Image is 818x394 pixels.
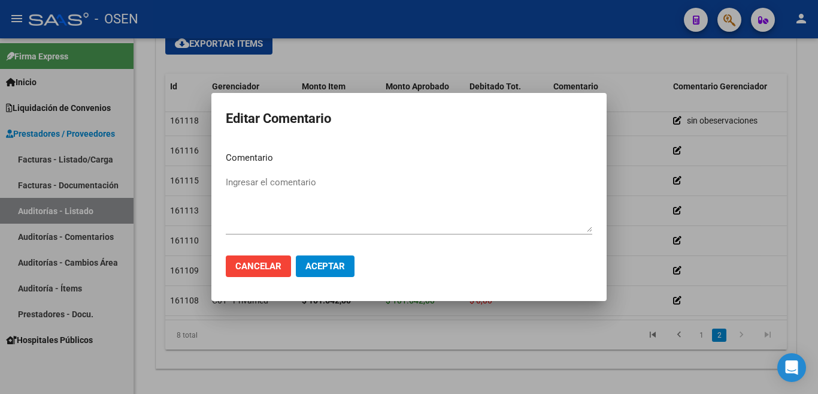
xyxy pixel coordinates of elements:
h2: Editar Comentario [226,107,592,130]
button: Aceptar [296,255,355,277]
button: Cancelar [226,255,291,277]
span: Aceptar [305,261,345,272]
p: Comentario [226,151,592,165]
div: Open Intercom Messenger [777,353,806,382]
span: Cancelar [235,261,281,272]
